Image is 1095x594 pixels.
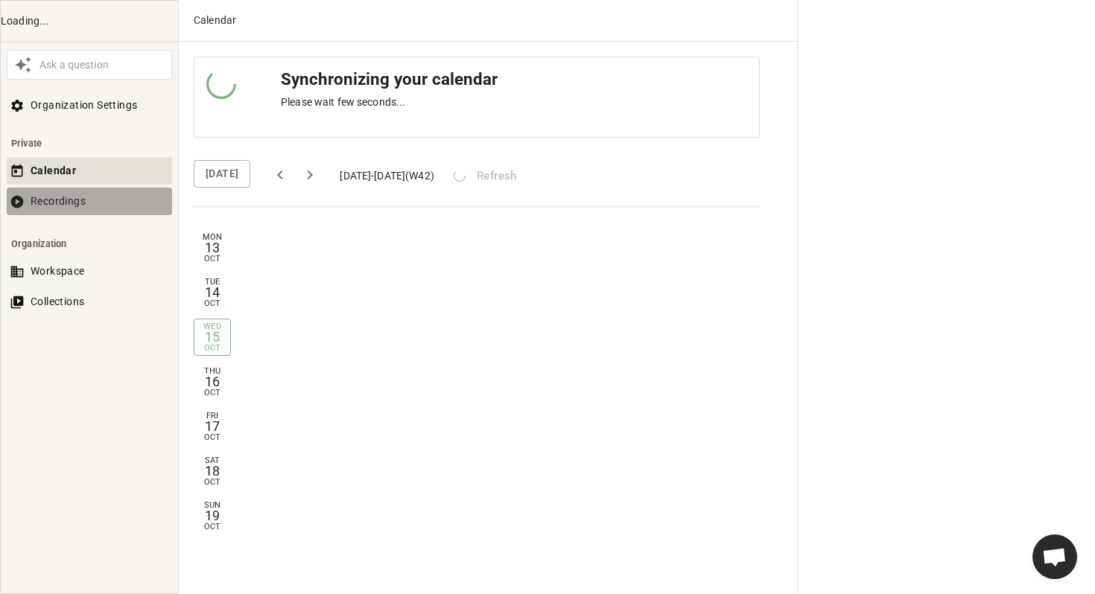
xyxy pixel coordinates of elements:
button: [DATE] [194,160,250,188]
div: Thu [204,367,220,375]
div: [DATE] - [DATE] (W 42 ) [340,168,434,184]
div: Oct [204,478,220,486]
div: Tue [205,278,220,286]
div: Ask a question [36,57,168,73]
button: Recordings [7,188,172,215]
div: Open chat [1032,534,1077,579]
li: Private [7,130,172,157]
div: Calendar [194,13,782,28]
div: Oct [204,299,220,307]
div: 14 [205,286,220,299]
div: 19 [205,509,220,523]
div: 18 [205,464,220,478]
button: Awesile Icon [10,52,36,77]
div: Oct [204,389,220,397]
li: Organization [7,230,172,258]
div: 16 [205,375,220,389]
div: Wed [203,322,220,330]
h3: Synchronizing your calendar [281,69,747,89]
div: 15 [205,330,220,344]
div: Fri [206,412,218,420]
button: Organization Settings [7,92,172,119]
div: Mon [203,233,222,241]
div: Oct [204,255,220,263]
button: previous [265,160,295,190]
button: Calendar [7,157,172,185]
div: 17 [205,420,220,433]
div: Oct [204,433,220,441]
div: Sun [204,501,220,509]
button: Collections [7,288,172,316]
div: 13 [205,241,220,255]
div: Loading... [1,13,178,29]
p: Please wait few seconds... [281,95,747,110]
div: Sat [205,456,220,464]
button: next [295,160,325,190]
button: Workspace [7,258,172,285]
div: Oct [204,344,220,352]
div: Oct [204,523,220,531]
